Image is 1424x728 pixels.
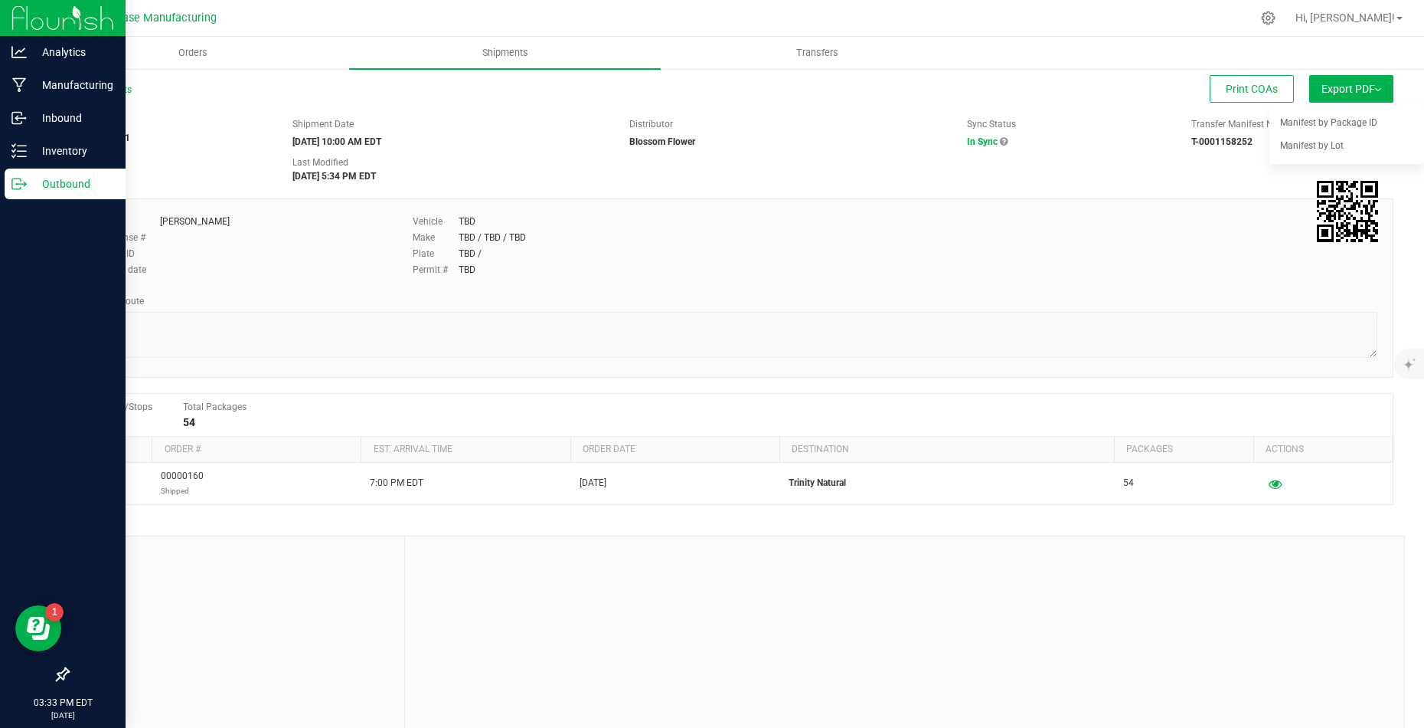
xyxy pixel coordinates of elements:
[45,603,64,621] iframe: Resource center unread badge
[661,37,973,69] a: Transfers
[459,215,475,228] div: TBD
[152,437,361,463] th: Order #
[413,263,459,277] label: Permit #
[15,605,61,651] iframe: Resource center
[459,231,526,244] div: TBD / TBD / TBD
[459,263,475,277] div: TBD
[292,171,376,182] strong: [DATE] 5:34 PM EDT
[1114,437,1253,463] th: Packages
[160,215,230,228] div: [PERSON_NAME]
[1123,476,1134,490] span: 54
[183,416,195,428] strong: 54
[967,136,998,147] span: In Sync
[96,11,217,25] span: Starbase Manufacturing
[292,156,348,169] label: Last Modified
[1191,117,1281,131] label: Transfer Manifest No.
[11,44,27,60] inline-svg: Analytics
[580,476,606,490] span: [DATE]
[1280,140,1344,151] span: Manifest by Lot
[789,476,1105,490] p: Trinity Natural
[361,437,570,463] th: Est. arrival time
[27,76,119,94] p: Manufacturing
[292,136,381,147] strong: [DATE] 10:00 AM EDT
[349,37,661,69] a: Shipments
[1259,11,1278,25] div: Manage settings
[370,476,423,490] span: 7:00 PM EDT
[67,117,269,131] span: Shipment #
[1210,75,1294,103] button: Print COAs
[1280,117,1377,128] span: Manifest by Package ID
[1191,136,1253,147] strong: T-0001158252
[292,117,354,131] label: Shipment Date
[779,437,1114,463] th: Destination
[967,117,1016,131] label: Sync Status
[183,402,247,412] span: Total Packages
[27,109,119,127] p: Inbound
[570,437,779,463] th: Order date
[80,548,393,566] span: Notes
[629,117,673,131] label: Distributor
[1295,11,1395,24] span: Hi, [PERSON_NAME]!
[37,37,349,69] a: Orders
[11,77,27,93] inline-svg: Manufacturing
[11,110,27,126] inline-svg: Inbound
[27,142,119,160] p: Inventory
[462,46,549,60] span: Shipments
[1253,437,1393,463] th: Actions
[11,143,27,159] inline-svg: Inventory
[7,696,119,710] p: 03:33 PM EDT
[413,247,459,261] label: Plate
[11,176,27,192] inline-svg: Outbound
[161,469,204,498] span: 00000160
[413,231,459,244] label: Make
[1317,181,1378,242] qrcode: 20250731-001
[7,710,119,721] p: [DATE]
[413,215,459,228] label: Vehicle
[1317,181,1378,242] img: Scan me!
[1226,83,1278,95] span: Print COAs
[27,43,119,61] p: Analytics
[161,484,204,498] p: Shipped
[27,175,119,193] p: Outbound
[629,136,695,147] strong: Blossom Flower
[459,247,482,261] div: TBD /
[1309,75,1393,103] button: Export PDF
[776,46,859,60] span: Transfers
[158,46,228,60] span: Orders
